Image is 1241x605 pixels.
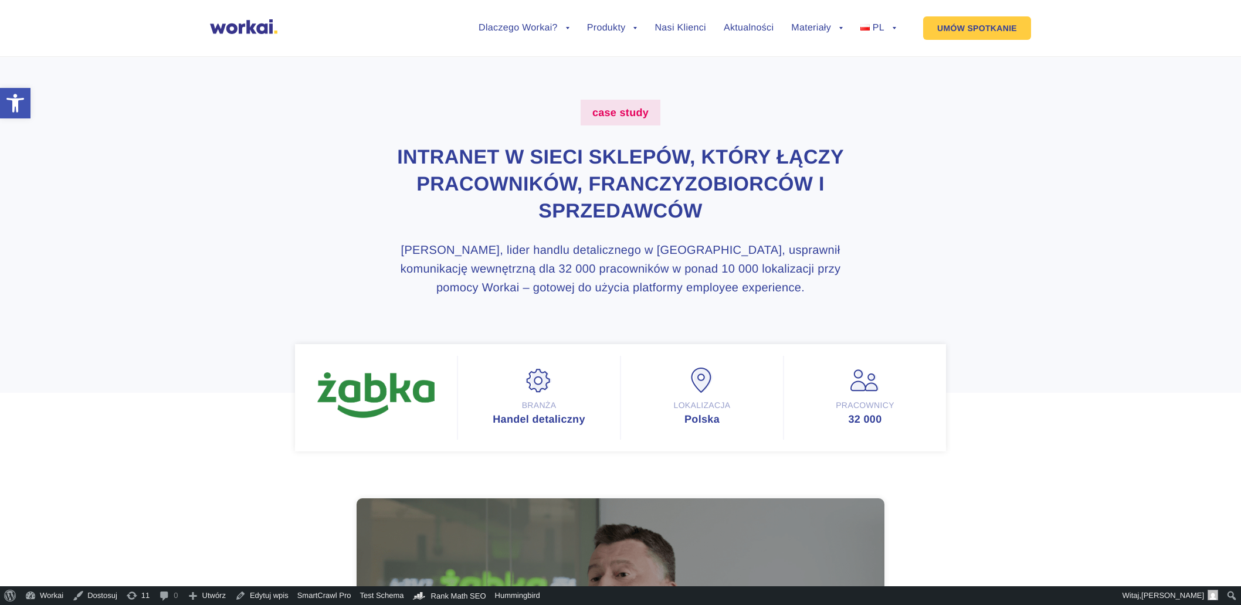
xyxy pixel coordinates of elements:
[1118,586,1223,605] a: Witaj,
[470,400,608,411] div: Branża
[409,586,491,605] a: Kokpit Rank Math
[796,400,934,411] div: Pracownicy
[431,592,486,600] span: Rank Math SEO
[923,16,1031,40] a: UMÓW SPOTKANIE
[581,100,660,125] label: case study
[791,23,843,33] a: Materiały
[796,414,934,425] div: 32 000
[68,586,122,605] a: Dostosuj
[470,414,608,425] div: Handel detaliczny
[393,241,849,297] h3: [PERSON_NAME], lider handlu detalicznego w [GEOGRAPHIC_DATA], usprawnił komunikację wewnętrzną dl...
[524,368,554,394] img: Branża
[724,23,774,33] a: Aktualności
[860,23,896,33] a: PL
[633,400,771,411] div: Lokalizacja
[141,586,150,605] span: 11
[230,586,293,605] a: Edytuj wpis
[850,368,880,394] img: Pracownicy
[393,144,849,225] h1: Intranet w sieci sklepów, który łączy pracowników, franczyzobiorców i sprzedawców
[202,586,226,605] span: Utwórz
[21,586,68,605] a: Workai
[873,23,884,33] span: PL
[1141,591,1204,600] span: [PERSON_NAME]
[687,368,717,394] img: Lokalizacja
[491,586,545,605] a: Hummingbird
[293,586,356,605] a: SmartCrawl Pro
[655,23,706,33] a: Nasi Klienci
[355,586,408,605] a: Test Schema
[174,586,178,605] span: 0
[633,414,771,425] div: Polska
[587,23,638,33] a: Produkty
[479,23,569,33] a: Dlaczego Workai?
